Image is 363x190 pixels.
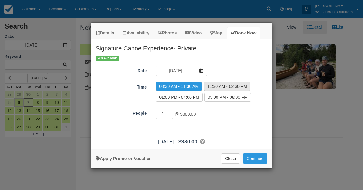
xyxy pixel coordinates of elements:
[181,27,206,39] a: Video
[96,56,119,61] span: 8 Available
[221,153,240,164] button: Close
[156,82,202,91] label: 08:30 AM - 11:30 AM
[175,112,196,117] span: @ $380.00
[227,27,260,39] a: Book Now
[204,82,250,91] label: 11:30 AM - 02:30 PM
[91,39,272,146] div: Item Modal
[93,27,118,39] a: Details
[158,139,174,145] span: [DATE]
[156,109,173,119] input: People
[91,82,151,90] label: Time
[91,108,151,117] label: People
[204,93,251,102] label: 05:00 PM - 08:00 PM
[178,139,197,145] b: $380.00
[119,27,153,39] a: Availability
[243,153,267,164] button: Add to Booking
[96,156,151,161] a: Apply Voucher
[154,27,181,39] a: Photos
[156,93,202,102] label: 01:00 PM - 04:00 PM
[206,27,226,39] a: Map
[91,39,272,55] h2: Signature Canoe Experience- Private
[91,138,272,146] div: :
[91,66,151,74] label: Date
